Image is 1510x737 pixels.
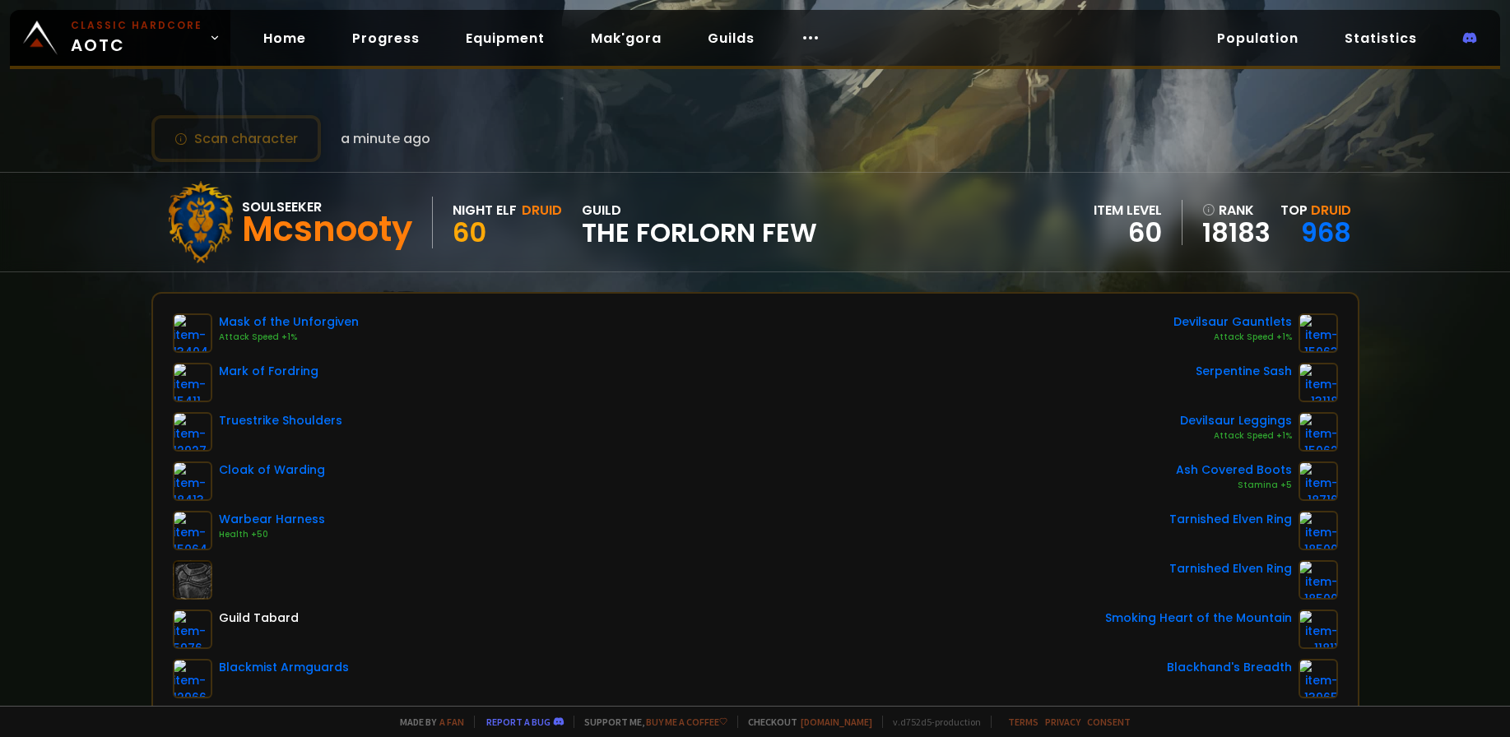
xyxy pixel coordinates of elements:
div: Blackhand's Breadth [1167,659,1292,676]
img: item-5976 [173,610,212,649]
span: Made by [390,716,464,728]
small: Classic Hardcore [71,18,202,33]
div: Night Elf [453,200,517,220]
a: Report a bug [486,716,551,728]
img: item-18500 [1299,511,1338,550]
a: a fan [439,716,464,728]
a: Statistics [1331,21,1430,55]
img: item-11811 [1299,610,1338,649]
a: Guilds [695,21,768,55]
span: Support me, [574,716,727,728]
span: The Forlorn Few [582,220,817,245]
div: Stamina +5 [1176,479,1292,492]
div: Devilsaur Gauntlets [1173,313,1292,331]
div: Mark of Fordring [219,363,318,380]
span: a minute ago [341,128,430,149]
a: Population [1204,21,1312,55]
img: item-13118 [1299,363,1338,402]
img: item-13965 [1299,659,1338,698]
div: rank [1202,200,1271,220]
a: [DOMAIN_NAME] [801,716,872,728]
a: Home [250,21,319,55]
div: Guild Tabard [219,610,299,627]
button: Scan character [151,115,321,162]
img: item-12927 [173,412,212,452]
a: Consent [1087,716,1131,728]
img: item-15411 [173,363,212,402]
img: item-15062 [1299,412,1338,452]
span: Checkout [737,716,872,728]
div: Smoking Heart of the Mountain [1105,610,1292,627]
div: Cloak of Warding [219,461,325,479]
div: Ash Covered Boots [1176,461,1292,479]
a: Equipment [453,21,558,55]
a: Buy me a coffee [646,716,727,728]
div: Truestrike Shoulders [219,412,342,429]
a: Progress [339,21,433,55]
div: Druid [522,200,562,220]
a: Privacy [1045,716,1080,728]
img: item-12966 [173,659,212,698]
div: Mask of the Unforgiven [219,313,359,331]
div: item level [1094,200,1162,220]
span: 60 [453,214,486,251]
div: Devilsaur Leggings [1180,412,1292,429]
a: Terms [1008,716,1038,728]
div: Serpentine Sash [1196,363,1292,380]
div: Blackmist Armguards [219,659,349,676]
div: 60 [1094,220,1162,245]
div: Mcsnooty [242,217,412,242]
a: Mak'gora [578,21,675,55]
div: Tarnished Elven Ring [1169,560,1292,577]
span: Druid [1311,201,1351,220]
img: item-18716 [1299,461,1338,501]
div: Top [1280,200,1351,220]
a: 18183 [1202,220,1271,245]
a: 968 [1301,214,1351,251]
img: item-15064 [173,511,212,550]
div: Tarnished Elven Ring [1169,511,1292,528]
div: Attack Speed +1% [1180,429,1292,443]
div: Health +50 [219,528,325,541]
img: item-13404 [173,313,212,353]
a: Classic HardcoreAOTC [10,10,230,66]
img: item-18500 [1299,560,1338,600]
img: item-15063 [1299,313,1338,353]
div: Attack Speed +1% [1173,331,1292,344]
div: Soulseeker [242,197,412,217]
div: Attack Speed +1% [219,331,359,344]
span: AOTC [71,18,202,58]
span: v. d752d5 - production [882,716,981,728]
img: item-18413 [173,461,212,501]
div: guild [582,200,817,245]
div: Warbear Harness [219,511,325,528]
